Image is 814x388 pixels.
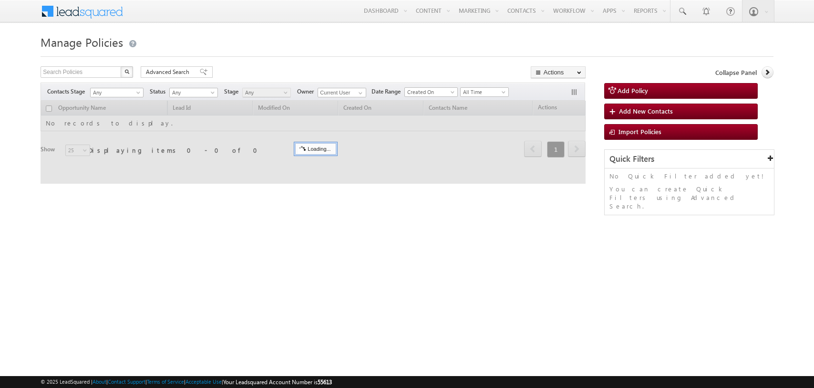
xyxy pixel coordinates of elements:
span: Created On [405,88,454,96]
span: Contacts Stage [47,87,89,96]
a: About [93,378,106,385]
img: Search [124,69,129,74]
span: © 2025 LeadSquared | | | | | [41,378,332,387]
span: Owner [297,87,318,96]
span: Date Range [371,87,404,96]
p: No Quick Filter added yet! [609,172,769,180]
div: Quick Filters [605,150,774,168]
span: 55613 [318,378,332,386]
span: Add New Contacts [619,107,673,115]
input: Type to Search [318,88,366,97]
a: Acceptable Use [185,378,222,385]
p: You can create Quick Filters using Advanced Search. [609,185,769,210]
span: Stage [224,87,242,96]
a: All Time [460,87,509,97]
a: Created On [404,87,458,97]
span: Any [243,88,288,97]
button: Actions [531,66,586,78]
span: Your Leadsquared Account Number is [223,378,332,386]
a: Contact Support [108,378,145,385]
span: Status [150,87,169,96]
span: Advanced Search [146,68,192,76]
a: Terms of Service [147,378,184,385]
a: Any [169,88,218,97]
a: Any [242,88,291,97]
a: Any [90,88,144,97]
span: Any [170,88,215,97]
span: Import Policies [618,127,661,136]
a: Show All Items [353,88,365,98]
span: Collapse Panel [715,68,757,77]
span: Any [91,88,140,97]
span: All Time [461,88,506,96]
span: Add Policy [618,86,648,94]
div: Loading... [295,143,336,155]
span: Manage Policies [41,34,123,50]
